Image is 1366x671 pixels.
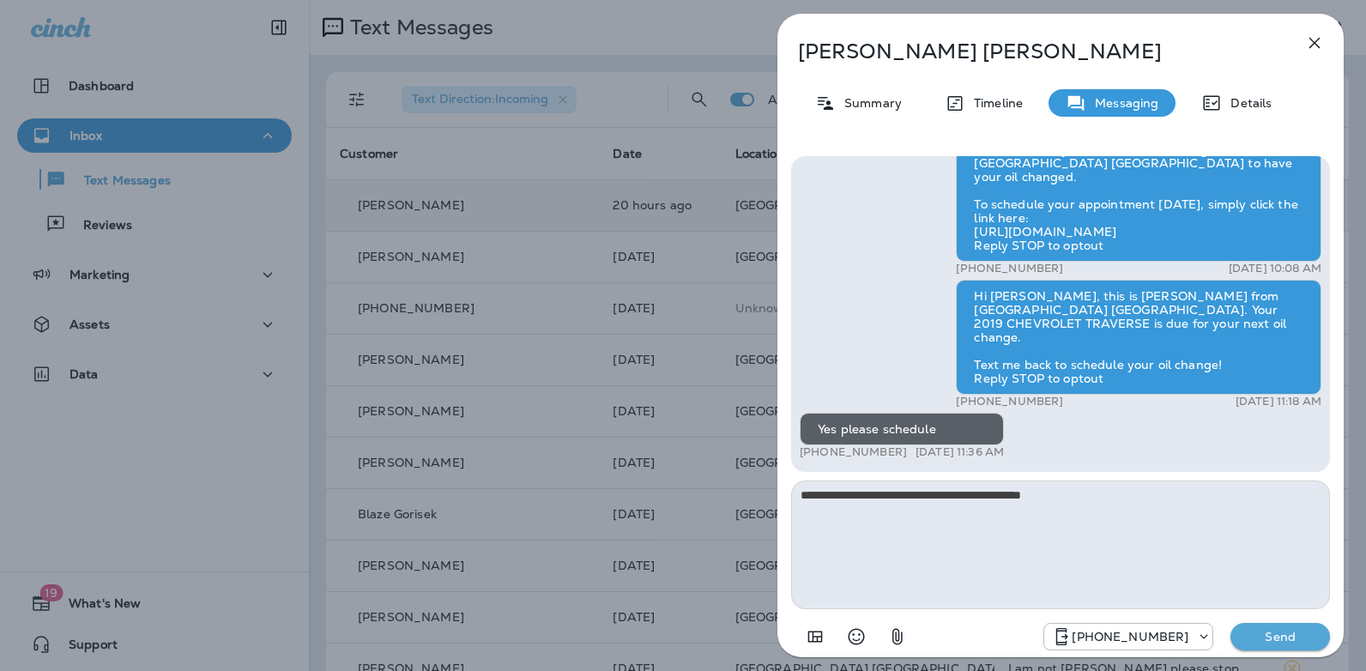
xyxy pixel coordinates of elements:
[839,620,873,654] button: Select an emoji
[956,262,1063,275] p: [PHONE_NUMBER]
[1072,630,1188,644] p: [PHONE_NUMBER]
[1230,623,1330,650] button: Send
[800,445,907,459] p: [PHONE_NUMBER]
[800,413,1004,445] div: Yes please schedule
[1229,262,1321,275] p: [DATE] 10:08 AM
[956,119,1321,262] div: Hi [PERSON_NAME], your 2019 CHEVROLET TRAVERSE may be due for an oil change. Come into [GEOGRAPHI...
[798,39,1266,63] p: [PERSON_NAME] [PERSON_NAME]
[916,445,1004,459] p: [DATE] 11:36 AM
[1044,626,1212,647] div: +1 (984) 409-9300
[1222,96,1272,110] p: Details
[798,620,832,654] button: Add in a premade template
[836,96,902,110] p: Summary
[965,96,1023,110] p: Timeline
[956,395,1063,408] p: [PHONE_NUMBER]
[956,280,1321,395] div: Hi [PERSON_NAME], this is [PERSON_NAME] from [GEOGRAPHIC_DATA] [GEOGRAPHIC_DATA]. Your 2019 CHEVR...
[1244,629,1316,644] p: Send
[1086,96,1158,110] p: Messaging
[1236,395,1321,408] p: [DATE] 11:18 AM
